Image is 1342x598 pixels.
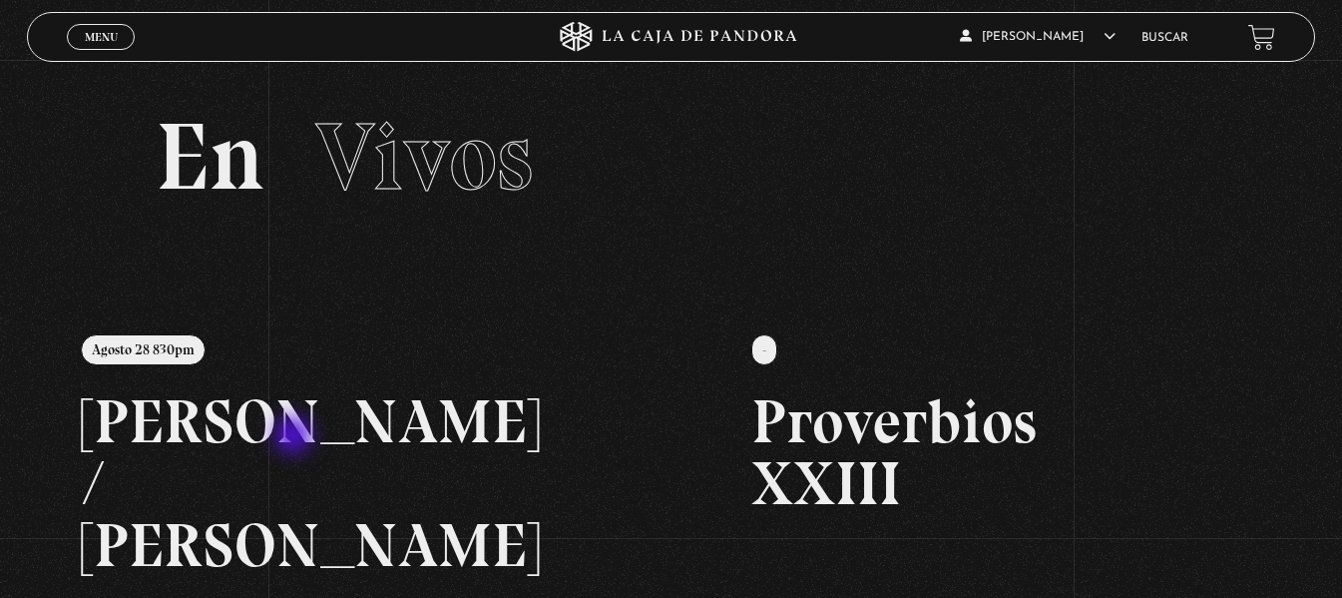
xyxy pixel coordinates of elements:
[1141,32,1188,44] a: Buscar
[85,31,118,43] span: Menu
[1248,23,1275,50] a: View your shopping cart
[315,100,533,214] span: Vivos
[78,48,125,62] span: Cerrar
[960,31,1116,43] span: [PERSON_NAME]
[156,110,1186,205] h2: En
